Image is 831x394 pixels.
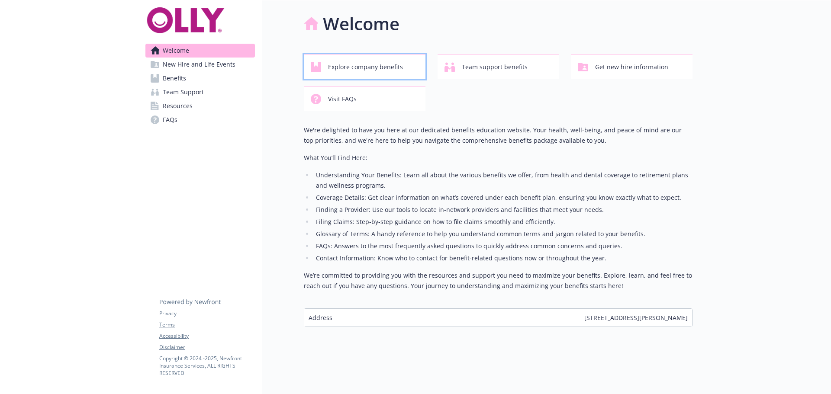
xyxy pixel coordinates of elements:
li: Understanding Your Benefits: Learn all about the various benefits we offer, from health and denta... [313,170,692,191]
a: Disclaimer [159,343,254,351]
li: Coverage Details: Get clear information on what’s covered under each benefit plan, ensuring you k... [313,192,692,203]
span: Visit FAQs [328,91,357,107]
p: We're delighted to have you here at our dedicated benefits education website. Your health, well-b... [304,125,692,146]
button: Explore company benefits [304,54,425,79]
span: Team Support [163,85,204,99]
a: Terms [159,321,254,329]
a: New Hire and Life Events [145,58,255,71]
span: Resources [163,99,193,113]
span: FAQs [163,113,177,127]
span: New Hire and Life Events [163,58,235,71]
span: Team support benefits [462,59,528,75]
a: Team Support [145,85,255,99]
span: [STREET_ADDRESS][PERSON_NAME] [584,313,688,322]
li: Glossary of Terms: A handy reference to help you understand common terms and jargon related to yo... [313,229,692,239]
h1: Welcome [323,11,399,37]
a: Resources [145,99,255,113]
button: Team support benefits [438,54,559,79]
span: Explore company benefits [328,59,403,75]
span: Address [309,313,332,322]
button: Visit FAQs [304,86,425,111]
p: Copyright © 2024 - 2025 , Newfront Insurance Services, ALL RIGHTS RESERVED [159,355,254,377]
span: Welcome [163,44,189,58]
p: What You’ll Find Here: [304,153,692,163]
li: Filing Claims: Step-by-step guidance on how to file claims smoothly and efficiently. [313,217,692,227]
p: We’re committed to providing you with the resources and support you need to maximize your benefit... [304,270,692,291]
a: Privacy [159,310,254,317]
li: Finding a Provider: Use our tools to locate in-network providers and facilities that meet your ne... [313,205,692,215]
a: FAQs [145,113,255,127]
a: Accessibility [159,332,254,340]
button: Get new hire information [571,54,692,79]
li: FAQs: Answers to the most frequently asked questions to quickly address common concerns and queries. [313,241,692,251]
span: Get new hire information [595,59,668,75]
span: Benefits [163,71,186,85]
a: Benefits [145,71,255,85]
a: Welcome [145,44,255,58]
li: Contact Information: Know who to contact for benefit-related questions now or throughout the year. [313,253,692,263]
